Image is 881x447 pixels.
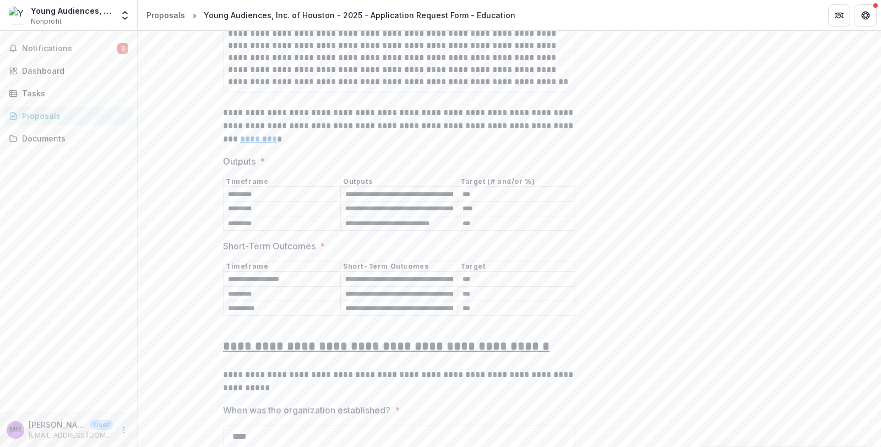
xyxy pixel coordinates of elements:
[117,423,130,437] button: More
[22,110,124,122] div: Proposals
[90,420,113,430] p: User
[29,419,86,430] p: [PERSON_NAME]
[29,430,113,440] p: [EMAIL_ADDRESS][DOMAIN_NAME]
[458,262,575,272] th: Target
[142,7,520,23] nav: breadcrumb
[4,84,133,102] a: Tasks
[117,43,128,54] span: 3
[22,65,124,77] div: Dashboard
[146,9,185,21] div: Proposals
[341,262,458,272] th: Short-Term Outcomes
[9,7,26,24] img: Young Audiences, Inc. of Houston
[22,44,117,53] span: Notifications
[204,9,515,21] div: Young Audiences, Inc. of Houston - 2025 - Application Request Form - Education
[341,177,458,187] th: Outputs
[4,129,133,148] a: Documents
[142,7,189,23] a: Proposals
[22,88,124,99] div: Tasks
[223,155,255,168] p: Outputs
[117,4,133,26] button: Open entity switcher
[22,133,124,144] div: Documents
[223,239,316,253] p: Short-Term Outcomes
[4,62,133,80] a: Dashboard
[223,404,390,417] p: When was the organization established?
[855,4,877,26] button: Get Help
[458,177,575,187] th: Target (# and/or %)
[31,17,62,26] span: Nonprofit
[31,5,113,17] div: Young Audiences, Inc. of [GEOGRAPHIC_DATA]
[4,107,133,125] a: Proposals
[9,426,21,433] div: Mary Mettenbrink
[224,177,341,187] th: Timeframe
[224,262,341,272] th: Timeframe
[4,40,133,57] button: Notifications3
[828,4,850,26] button: Partners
